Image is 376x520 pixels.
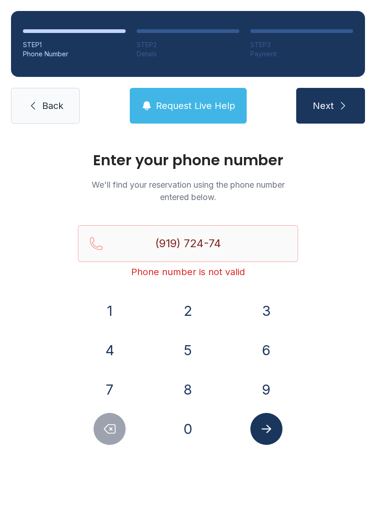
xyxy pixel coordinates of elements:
button: 5 [172,334,204,366]
div: STEP 1 [23,40,126,49]
button: 8 [172,374,204,406]
p: We'll find your reservation using the phone number entered below. [78,179,298,203]
button: Submit lookup form [250,413,282,445]
button: 1 [94,295,126,327]
div: Payment [250,49,353,59]
button: 6 [250,334,282,366]
div: Phone Number [23,49,126,59]
span: Back [42,99,63,112]
button: 4 [94,334,126,366]
span: Request Live Help [156,99,235,112]
button: 2 [172,295,204,327]
input: Reservation phone number [78,225,298,262]
div: STEP 3 [250,40,353,49]
button: Delete number [94,413,126,445]
button: 0 [172,413,204,445]
div: STEP 2 [137,40,239,49]
div: Phone number is not valid [78,265,298,278]
button: 7 [94,374,126,406]
span: Next [313,99,334,112]
div: Details [137,49,239,59]
h1: Enter your phone number [78,153,298,168]
button: 9 [250,374,282,406]
button: 3 [250,295,282,327]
